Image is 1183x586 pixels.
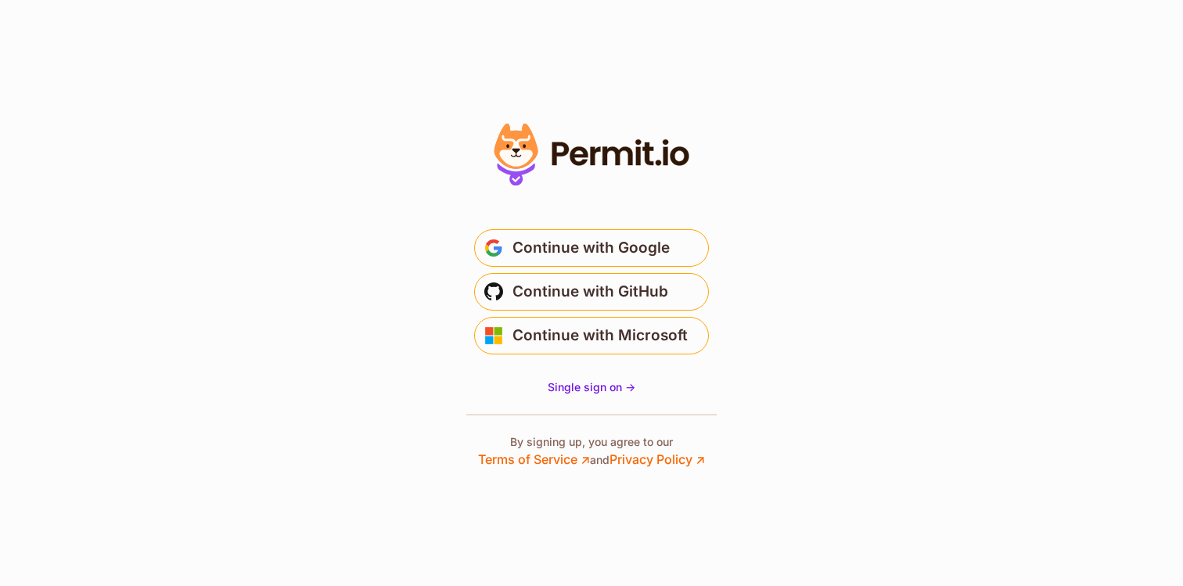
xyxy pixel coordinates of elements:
button: Continue with Microsoft [474,317,709,354]
p: By signing up, you agree to our and [478,434,705,469]
a: Privacy Policy ↗ [609,451,705,467]
a: Single sign on -> [548,379,635,395]
span: Single sign on -> [548,380,635,394]
span: Continue with Google [512,235,670,261]
button: Continue with GitHub [474,273,709,311]
span: Continue with Microsoft [512,323,688,348]
span: Continue with GitHub [512,279,668,304]
button: Continue with Google [474,229,709,267]
a: Terms of Service ↗ [478,451,590,467]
